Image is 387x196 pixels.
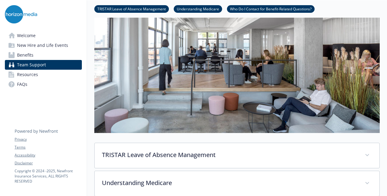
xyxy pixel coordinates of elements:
[102,178,357,187] p: Understanding Medicare
[17,79,27,89] span: FAQs
[95,143,379,168] div: TRISTAR Leave of Absence Management
[17,60,46,70] span: Team Support
[17,50,33,60] span: Benefits
[5,40,82,50] a: New Hire and Life Events
[5,50,82,60] a: Benefits
[15,160,82,166] a: Disclaimer
[102,150,357,159] p: TRISTAR Leave of Absence Management
[5,79,82,89] a: FAQs
[17,31,36,40] span: Welcome
[94,6,169,12] a: TRISTAR Leave of Absence Management
[227,6,315,12] a: Who Do I Contact for Benefit-Related Questions?
[17,70,38,79] span: Resources
[5,31,82,40] a: Welcome
[15,137,82,142] a: Privacy
[15,152,82,158] a: Accessibility
[17,40,68,50] span: New Hire and Life Events
[15,168,82,184] p: Copyright © 2024 - 2025 , Newfront Insurance Services, ALL RIGHTS RESERVED
[174,6,222,12] a: Understanding Medicare
[5,70,82,79] a: Resources
[5,60,82,70] a: Team Support
[15,145,82,150] a: Terms
[95,171,379,196] div: Understanding Medicare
